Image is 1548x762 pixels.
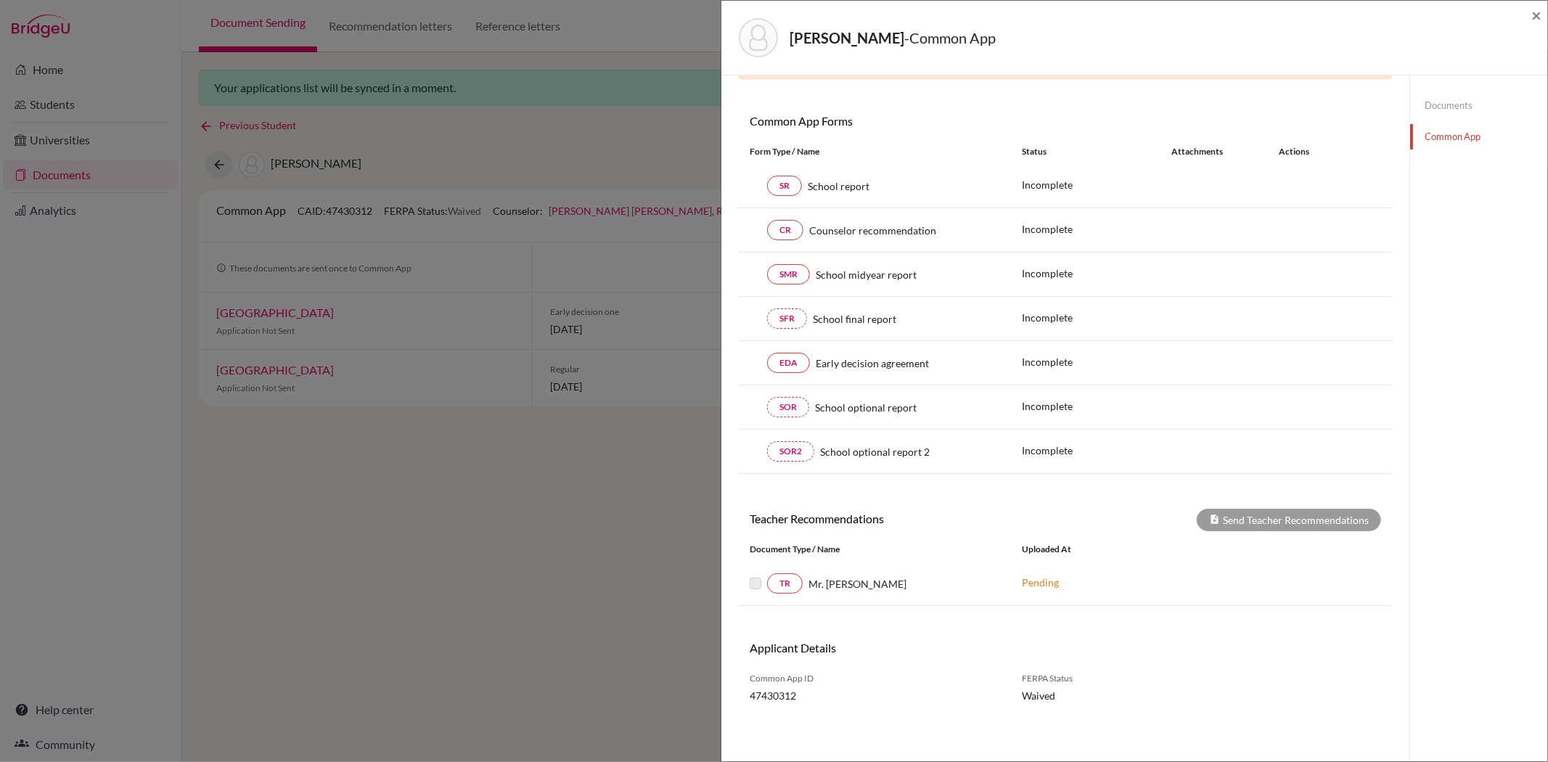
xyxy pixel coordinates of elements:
[767,264,810,284] a: SMR
[1261,145,1351,158] div: Actions
[767,441,814,462] a: SOR2
[767,220,803,240] a: CR
[808,179,869,194] span: School report
[816,267,917,282] span: School midyear report
[790,29,904,46] strong: [PERSON_NAME]
[1022,672,1163,685] span: FERPA Status
[1171,145,1261,158] div: Attachments
[1410,124,1547,149] a: Common App
[1022,145,1171,158] div: Status
[820,444,930,459] span: School optional report 2
[815,400,917,415] span: School optional report
[1022,266,1171,281] p: Incomplete
[750,672,1000,685] span: Common App ID
[1531,7,1541,24] button: Close
[1022,354,1171,369] p: Incomplete
[904,29,996,46] span: - Common App
[1410,93,1547,118] a: Documents
[750,641,1054,655] h6: Applicant Details
[1011,543,1229,556] div: Uploaded at
[767,176,802,196] a: SR
[1197,509,1381,531] div: Send Teacher Recommendations
[767,308,807,329] a: SFR
[739,543,1011,556] div: Document Type / Name
[1022,310,1171,325] p: Incomplete
[767,353,810,373] a: EDA
[767,397,809,417] a: SOR
[808,576,906,591] span: Mr. [PERSON_NAME]
[813,311,896,327] span: School final report
[1022,177,1171,192] p: Incomplete
[739,114,1065,128] h6: Common App Forms
[767,573,803,594] a: TR
[809,223,936,238] span: Counselor recommendation
[739,145,1011,158] div: Form Type / Name
[1022,443,1171,458] p: Incomplete
[1022,688,1163,703] span: Waived
[1022,575,1218,590] p: Pending
[1022,221,1171,237] p: Incomplete
[1531,4,1541,25] span: ×
[1022,398,1171,414] p: Incomplete
[739,512,1065,525] h6: Teacher Recommendations
[816,356,929,371] span: Early decision agreement
[750,688,1000,703] span: 47430312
